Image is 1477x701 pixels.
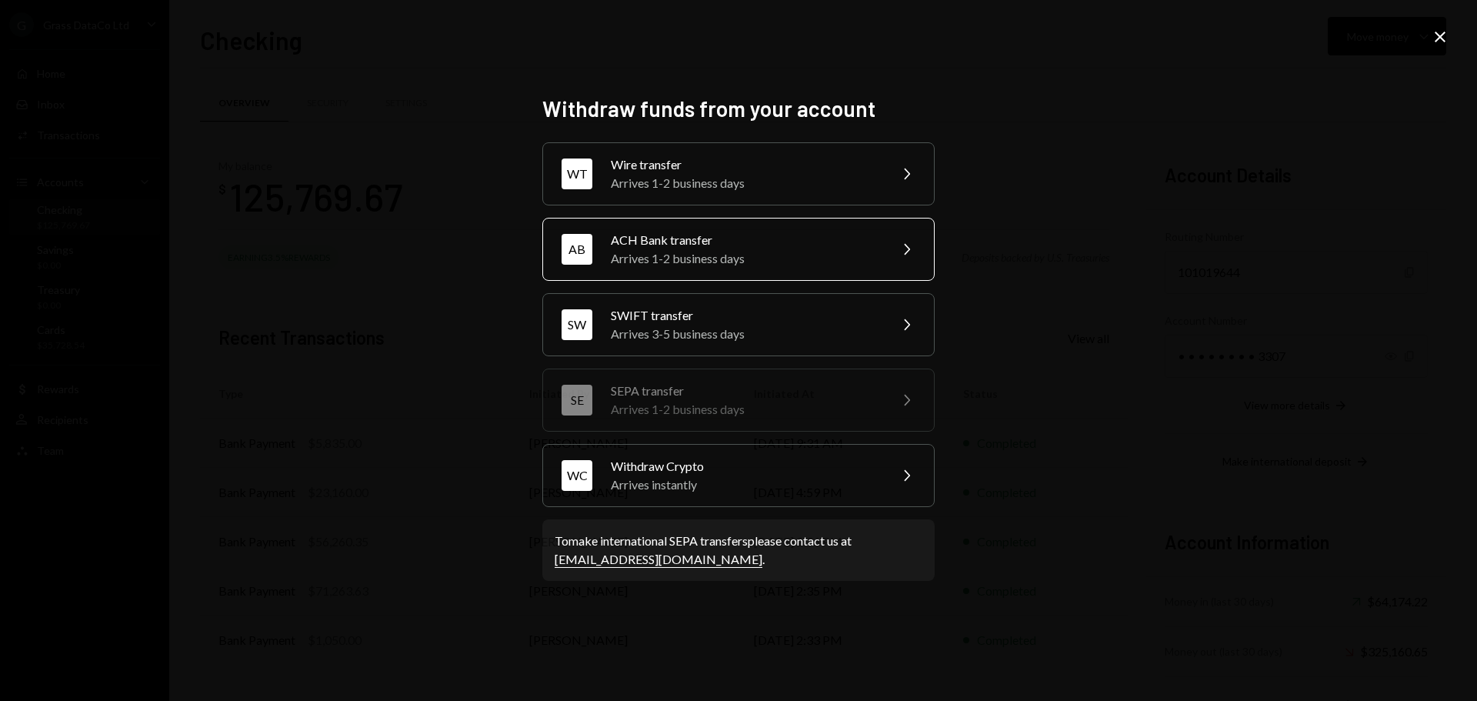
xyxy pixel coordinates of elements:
div: Arrives 3-5 business days [611,325,879,343]
div: Wire transfer [611,155,879,174]
div: Arrives 1-2 business days [611,400,879,419]
div: To make international SEPA transfers please contact us at . [555,532,922,569]
div: Arrives 1-2 business days [611,174,879,192]
button: SESEPA transferArrives 1-2 business days [542,369,935,432]
div: AB [562,234,592,265]
div: SW [562,309,592,340]
div: Withdraw Crypto [611,457,879,476]
div: SWIFT transfer [611,306,879,325]
button: ABACH Bank transferArrives 1-2 business days [542,218,935,281]
div: WC [562,460,592,491]
div: SE [562,385,592,416]
div: Arrives instantly [611,476,879,494]
button: WCWithdraw CryptoArrives instantly [542,444,935,507]
h2: Withdraw funds from your account [542,94,935,124]
button: SWSWIFT transferArrives 3-5 business days [542,293,935,356]
div: ACH Bank transfer [611,231,879,249]
button: WTWire transferArrives 1-2 business days [542,142,935,205]
div: SEPA transfer [611,382,879,400]
div: WT [562,159,592,189]
div: Arrives 1-2 business days [611,249,879,268]
a: [EMAIL_ADDRESS][DOMAIN_NAME] [555,552,762,568]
